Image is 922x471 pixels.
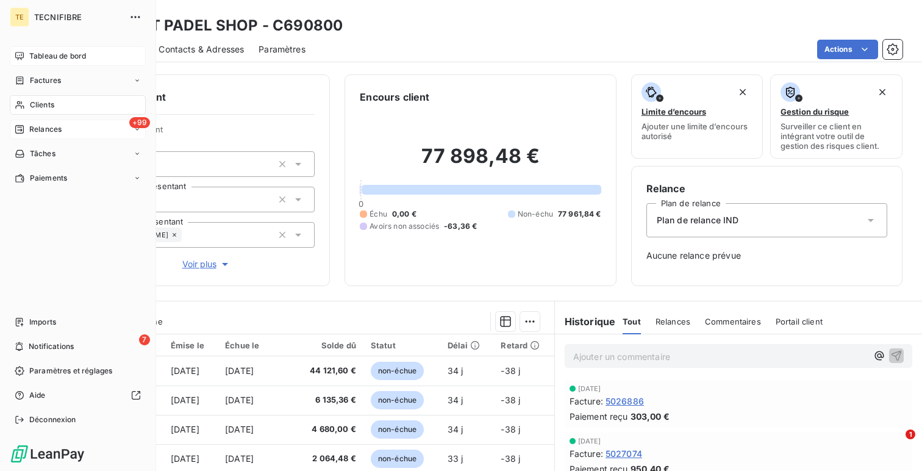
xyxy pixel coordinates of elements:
[656,317,690,326] span: Relances
[501,424,520,434] span: -38 j
[518,209,553,220] span: Non-échu
[371,340,433,350] div: Statut
[225,424,254,434] span: [DATE]
[370,209,387,220] span: Échu
[371,362,424,380] span: non-échue
[623,317,641,326] span: Tout
[501,395,520,405] span: -38 j
[302,365,356,377] span: 44 121,60 €
[225,453,254,464] span: [DATE]
[10,386,146,405] a: Aide
[657,214,739,226] span: Plan de relance IND
[776,317,823,326] span: Portail client
[448,365,463,376] span: 34 j
[501,453,520,464] span: -38 j
[182,229,191,240] input: Ajouter une valeur
[29,341,74,352] span: Notifications
[10,444,85,464] img: Logo LeanPay
[371,420,424,439] span: non-échue
[360,90,429,104] h6: Encours client
[29,414,76,425] span: Déconnexion
[359,199,363,209] span: 0
[371,391,424,409] span: non-échue
[225,340,287,350] div: Échue le
[570,447,603,460] span: Facture :
[558,209,601,220] span: 77 961,84 €
[29,317,56,328] span: Imports
[259,43,306,56] span: Paramètres
[371,450,424,468] span: non-échue
[578,437,601,445] span: [DATE]
[30,99,54,110] span: Clients
[98,124,315,142] span: Propriétés Client
[225,365,254,376] span: [DATE]
[30,173,67,184] span: Paiements
[781,121,892,151] span: Surveiller ce client en intégrant votre outil de gestion des risques client.
[501,340,546,350] div: Retard
[444,221,477,232] span: -63,36 €
[570,395,603,408] span: Facture :
[159,43,244,56] span: Contacts & Adresses
[781,107,849,117] span: Gestion du risque
[225,395,254,405] span: [DATE]
[578,385,601,392] span: [DATE]
[129,117,150,128] span: +99
[171,424,199,434] span: [DATE]
[29,51,86,62] span: Tableau de bord
[302,423,356,436] span: 4 680,00 €
[570,410,628,423] span: Paiement reçu
[139,334,150,345] span: 7
[29,390,46,401] span: Aide
[171,365,199,376] span: [DATE]
[906,430,915,439] span: 1
[817,40,878,59] button: Actions
[74,90,315,104] h6: Informations client
[770,74,902,159] button: Gestion du risqueSurveiller ce client en intégrant votre outil de gestion des risques client.
[34,12,122,22] span: TECNIFIBRE
[501,365,520,376] span: -38 j
[30,148,55,159] span: Tâches
[30,75,61,86] span: Factures
[448,424,463,434] span: 34 j
[448,340,487,350] div: Délai
[641,121,753,141] span: Ajouter une limite d’encours autorisé
[606,447,642,460] span: 5027074
[171,453,199,464] span: [DATE]
[360,144,601,181] h2: 77 898,48 €
[646,250,887,262] span: Aucune relance prévue
[302,340,356,350] div: Solde dû
[448,395,463,405] span: 34 j
[646,181,887,196] h6: Relance
[302,453,356,465] span: 2 064,48 €
[370,221,439,232] span: Avoirs non associés
[606,395,644,408] span: 5026886
[182,258,231,270] span: Voir plus
[171,395,199,405] span: [DATE]
[555,314,616,329] h6: Historique
[107,15,343,37] h3: ESPRIT PADEL SHOP - C690800
[641,107,706,117] span: Limite d’encours
[10,7,29,27] div: TE
[631,410,670,423] span: 303,00 €
[705,317,761,326] span: Commentaires
[881,430,910,459] iframe: Intercom live chat
[29,124,62,135] span: Relances
[302,394,356,406] span: 6 135,36 €
[631,74,763,159] button: Limite d’encoursAjouter une limite d’encours autorisé
[392,209,416,220] span: 0,00 €
[448,453,463,464] span: 33 j
[98,257,315,271] button: Voir plus
[29,365,112,376] span: Paramètres et réglages
[171,340,210,350] div: Émise le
